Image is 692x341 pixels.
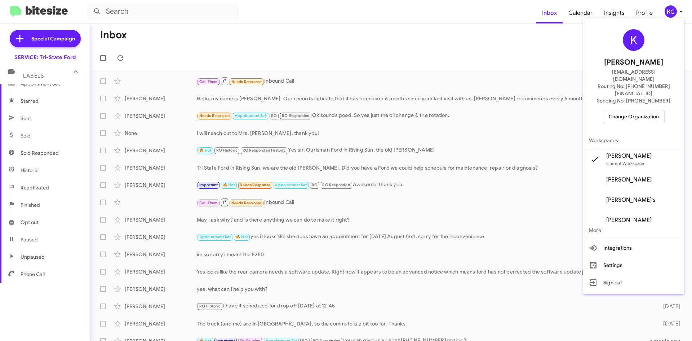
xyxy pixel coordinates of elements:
[604,57,663,68] span: [PERSON_NAME]
[583,132,684,149] span: Workspaces
[603,110,665,123] button: Change Organization
[623,29,644,51] div: K
[597,97,670,104] span: Sending No: [PHONE_NUMBER]
[583,222,684,239] span: More
[592,68,675,83] span: [EMAIL_ADDRESS][DOMAIN_NAME]
[606,196,656,204] span: [PERSON_NAME]'s
[606,217,652,224] span: [PERSON_NAME]
[606,161,644,166] span: Current Workspace
[606,176,652,183] span: [PERSON_NAME]
[592,83,675,97] span: Routing No: [PHONE_NUMBER][FINANCIAL_ID]
[609,110,659,123] span: Change Organization
[583,239,684,257] button: Integrations
[583,257,684,274] button: Settings
[583,274,684,291] button: Sign out
[606,152,652,159] span: [PERSON_NAME]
